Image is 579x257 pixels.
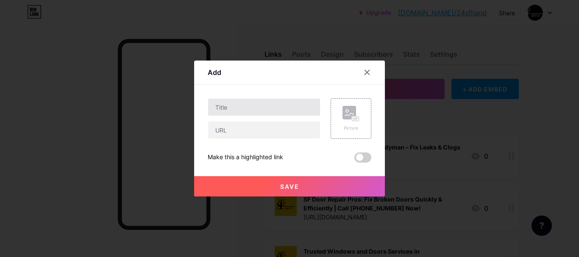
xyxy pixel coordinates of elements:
div: Add [208,67,221,77]
span: Save [280,183,299,190]
div: Make this a highlighted link [208,152,283,163]
button: Save [194,176,385,196]
input: Title [208,99,320,116]
div: Picture [342,125,359,131]
input: URL [208,122,320,138]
